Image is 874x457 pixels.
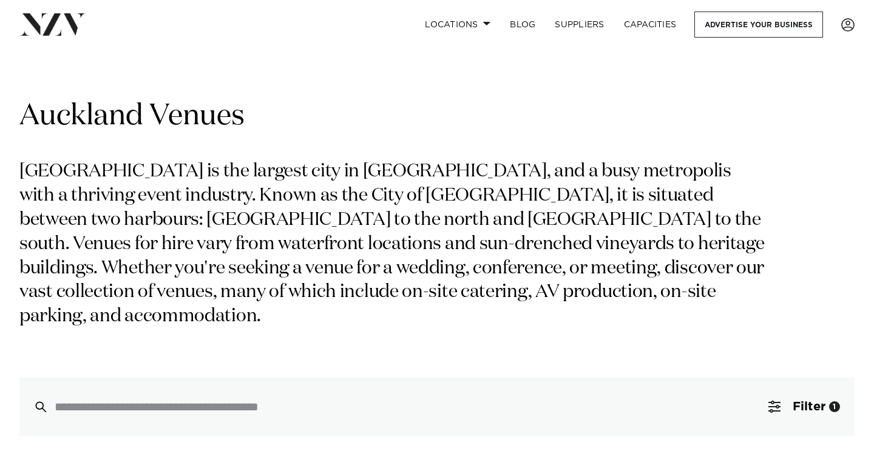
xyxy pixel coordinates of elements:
[19,160,770,329] p: [GEOGRAPHIC_DATA] is the largest city in [GEOGRAPHIC_DATA], and a busy metropolis with a thriving...
[754,378,855,436] button: Filter1
[545,12,614,38] a: SUPPLIERS
[694,12,823,38] a: Advertise your business
[829,401,840,412] div: 1
[500,12,545,38] a: BLOG
[19,13,86,35] img: nzv-logo.png
[793,401,825,413] span: Filter
[415,12,500,38] a: Locations
[19,98,855,136] h1: Auckland Venues
[614,12,686,38] a: Capacities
